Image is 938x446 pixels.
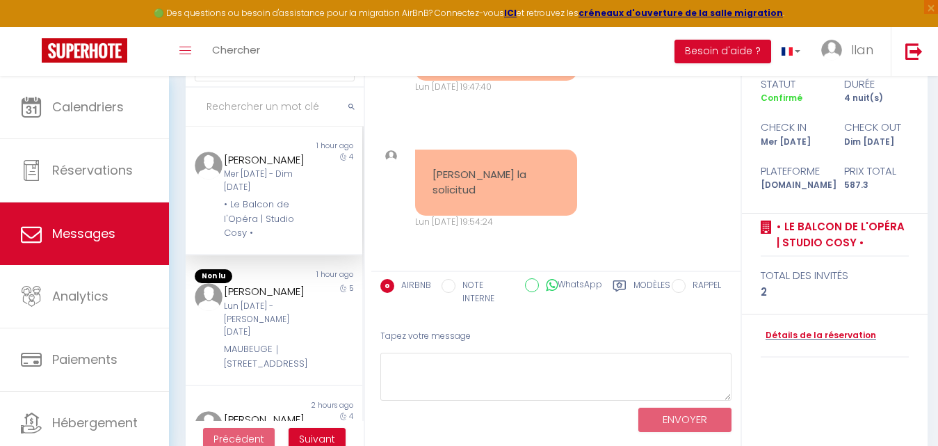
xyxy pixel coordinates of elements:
label: AIRBNB [394,279,431,294]
div: check in [752,119,835,136]
div: • Le Balcon de l'Opéra | Studio Cosy • [224,198,309,240]
div: Dim [DATE] [835,136,919,149]
div: MAUBEUGE｜[STREET_ADDRESS] [224,342,309,371]
button: ENVOYER [638,408,731,432]
div: check out [835,119,919,136]
span: Précédent [213,432,264,446]
div: 2 hours ago [274,400,362,411]
div: durée [835,76,919,93]
div: [DOMAIN_NAME] [752,179,835,192]
a: Détails de la réservation [761,329,876,342]
img: logout [905,42,923,60]
div: 4 nuit(s) [835,92,919,105]
pre: [PERSON_NAME] la solicitud [432,167,560,198]
div: total des invités [761,267,909,284]
div: [PERSON_NAME] [224,152,309,168]
span: Messages [52,225,115,242]
span: 4 [349,411,353,422]
span: Calendriers [52,98,124,116]
button: Besoin d'aide ? [674,40,771,63]
a: Chercher [202,27,270,76]
img: Super Booking [42,38,127,63]
div: Tapez votre message [380,319,731,353]
a: • Le Balcon de l'Opéra | Studio Cosy • [772,218,909,251]
img: ... [195,411,223,439]
span: Suivant [299,432,335,446]
div: 587.3 [835,179,919,192]
div: [PERSON_NAME] [224,283,309,300]
img: ... [195,152,223,180]
label: Modèles [633,279,670,308]
div: 2 [761,284,909,301]
div: statut [752,76,835,93]
span: Paiements [52,351,118,368]
span: Ilan [851,41,873,58]
div: Lun [DATE] 19:47:40 [415,81,577,94]
span: Chercher [212,42,260,57]
label: RAPPEL [686,279,721,294]
label: NOTE INTERNE [455,279,515,305]
div: 1 hour ago [274,269,362,283]
div: Lun [DATE] 19:54:24 [415,216,577,229]
span: Non lu [195,269,232,283]
label: WhatsApp [539,278,602,294]
div: Lun [DATE] - [PERSON_NAME] [DATE] [224,300,309,340]
img: ... [195,283,223,311]
a: créneaux d'ouverture de la salle migration [579,7,783,19]
div: Prix total [835,163,919,180]
input: Rechercher un mot clé [186,88,364,127]
span: 5 [349,283,353,294]
img: ... [821,40,842,61]
img: ... [385,150,397,162]
span: Hébergement [52,414,138,431]
span: Réservations [52,161,133,179]
span: 4 [349,152,353,162]
span: Confirmé [761,92,802,104]
span: Analytics [52,287,108,305]
div: Plateforme [752,163,835,180]
a: ICI [504,7,517,19]
div: Mer [DATE] [752,136,835,149]
div: Mer [DATE] - Dim [DATE] [224,168,309,194]
div: 1 hour ago [274,141,362,152]
div: [PERSON_NAME] [224,411,309,428]
a: ... Ilan [811,27,891,76]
